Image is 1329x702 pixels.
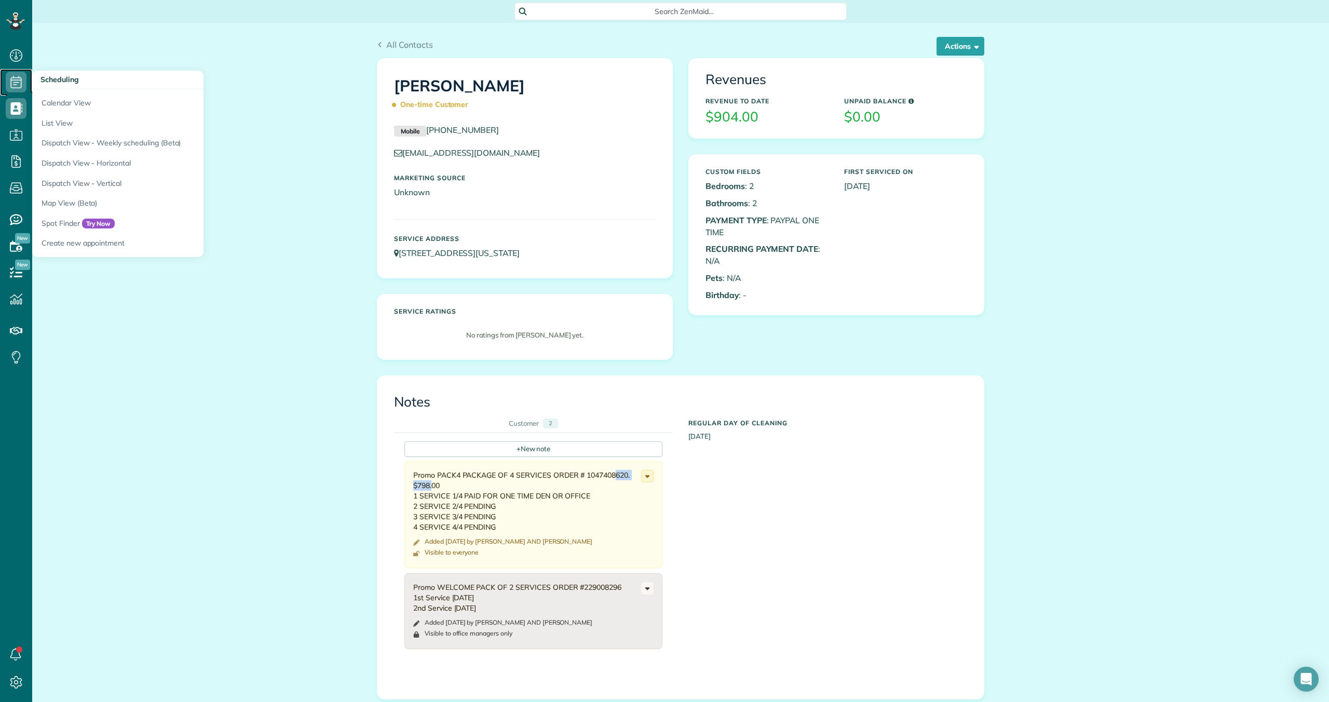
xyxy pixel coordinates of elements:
[32,213,292,234] a: Spot FinderTry Now
[844,168,967,175] h5: First Serviced On
[82,219,115,229] span: Try Now
[394,77,656,114] h1: [PERSON_NAME]
[40,75,79,84] span: Scheduling
[706,180,829,192] p: : 2
[681,414,975,441] div: [DATE]
[706,197,829,209] p: : 2
[706,243,829,267] p: : N/A
[706,289,829,301] p: : -
[394,147,550,158] a: [EMAIL_ADDRESS][DOMAIN_NAME]
[394,126,426,137] small: Mobile
[386,39,433,50] span: All Contacts
[937,37,984,56] button: Actions
[688,420,967,426] h5: Regular day of cleaning
[425,537,592,545] time: Added [DATE] by [PERSON_NAME] AND [PERSON_NAME]
[425,618,592,626] time: Added [DATE] by [PERSON_NAME] AND [PERSON_NAME]
[425,629,512,638] div: Visible to office managers only
[706,273,723,283] b: Pets
[32,133,292,153] a: Dispatch View - Weekly scheduling (Beta)
[706,168,829,175] h5: Custom Fields
[394,395,967,410] h3: Notes
[394,248,530,258] a: [STREET_ADDRESS][US_STATE]
[32,193,292,213] a: Map View (Beta)
[32,233,292,257] a: Create new appointment
[706,215,767,225] b: PAYMENT TYPE
[413,582,641,613] div: Promo WELCOME PACK OF 2 SERVICES ORDER #229008296 1st Service [DATE] 2nd Service [DATE]
[15,233,30,244] span: New
[844,98,967,104] h5: Unpaid Balance
[517,444,521,453] span: +
[706,244,818,254] b: RECURRING PAYMENT DATE
[404,441,662,457] div: New note
[394,308,656,315] h5: Service ratings
[844,110,967,125] h3: $0.00
[32,173,292,194] a: Dispatch View - Vertical
[543,419,558,428] div: 2
[15,260,30,270] span: New
[706,72,967,87] h3: Revenues
[377,38,433,51] a: All Contacts
[844,180,967,192] p: [DATE]
[706,110,829,125] h3: $904.00
[706,214,829,238] p: : PAYPAL ONE TIME
[706,98,829,104] h5: Revenue to Date
[425,548,479,557] div: Visible to everyone
[394,174,656,181] h5: Marketing Source
[1294,667,1319,692] div: Open Intercom Messenger
[706,290,739,300] b: Birthday
[706,272,829,284] p: : N/A
[706,198,748,208] b: Bathrooms
[32,153,292,173] a: Dispatch View - Horizontal
[394,235,656,242] h5: Service Address
[706,181,745,191] b: Bedrooms
[509,419,539,428] div: Customer
[394,96,473,114] span: One-time Customer
[413,470,641,532] div: Promo PACK4 PACKAGE OF 4 SERVICES ORDER # 1047408620. $798.00 1 SERVICE 1/4 PAID FOR ONE TIME DEN...
[394,186,656,198] p: Unknown
[399,330,650,340] p: No ratings from [PERSON_NAME] yet.
[394,125,499,135] a: Mobile[PHONE_NUMBER]
[32,89,292,113] a: Calendar View
[32,113,292,133] a: List View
